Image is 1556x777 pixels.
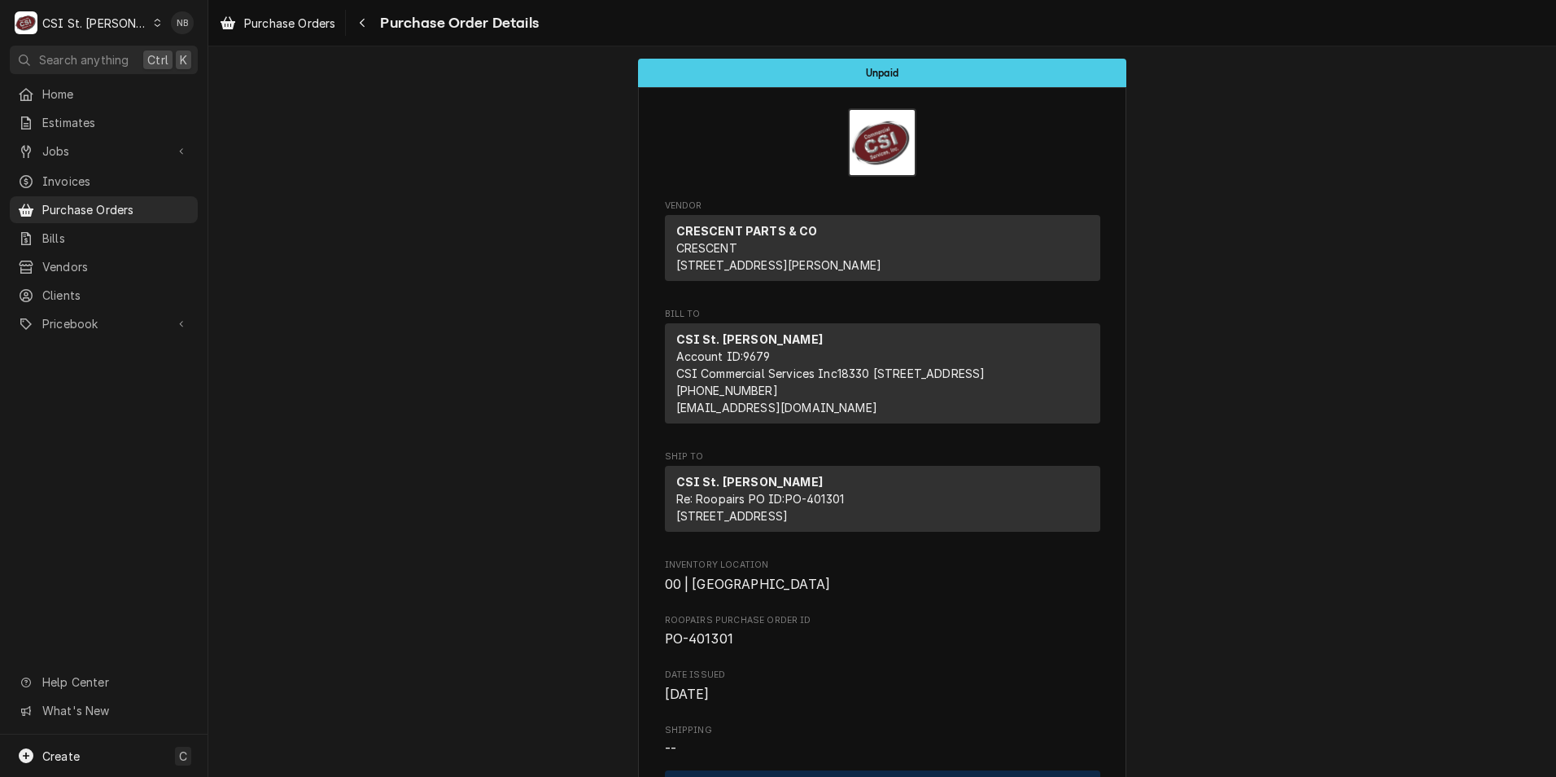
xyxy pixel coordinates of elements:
span: Re: Roopairs PO ID: PO-401301 [676,492,845,506]
span: What's New [42,702,188,719]
span: Roopairs Purchase Order ID [665,630,1100,649]
span: Shipping [665,724,1100,737]
span: Ship To [665,450,1100,463]
span: Home [42,86,190,103]
span: Bill To [665,308,1100,321]
span: Jobs [42,143,165,160]
strong: CRESCENT PARTS & CO [676,224,818,238]
span: Bills [42,230,190,247]
div: Bill To [665,323,1100,430]
span: Create [42,749,80,763]
span: Unpaid [866,68,898,78]
div: CSI St. Louis's Avatar [15,11,37,34]
span: [STREET_ADDRESS] [676,509,789,523]
div: Vendor [665,215,1100,288]
span: Purchase Order Details [375,12,539,34]
span: Vendors [42,258,190,275]
a: Bills [10,225,198,252]
div: Date Issued [665,669,1100,704]
img: Logo [848,108,916,177]
span: PO-401301 [665,631,733,647]
div: Ship To [665,466,1100,538]
span: Inventory Location [665,575,1100,595]
span: Inventory Location [665,559,1100,572]
strong: CSI St. [PERSON_NAME] [676,475,823,489]
span: Help Center [42,674,188,691]
span: Estimates [42,114,190,131]
span: [DATE] [665,687,710,702]
a: [PHONE_NUMBER] [676,384,778,397]
a: Purchase Orders [213,10,342,37]
div: Nick Badolato's Avatar [171,11,194,34]
span: Clients [42,287,190,304]
a: Go to Help Center [10,669,198,696]
span: CSI Commercial Services Inc18330 [STREET_ADDRESS] [676,367,986,380]
a: Vendors [10,253,198,280]
span: K [180,51,187,68]
span: 00 | [GEOGRAPHIC_DATA] [665,577,831,592]
span: Pricebook [42,315,165,332]
span: Date Issued [665,669,1100,682]
div: Status [638,59,1126,87]
span: Roopairs Purchase Order ID [665,614,1100,627]
button: Search anythingCtrlK [10,46,198,74]
a: Estimates [10,109,198,136]
div: Purchase Order Ship To [665,450,1100,539]
span: Purchase Orders [42,201,190,218]
span: CRESCENT [STREET_ADDRESS][PERSON_NAME] [676,241,882,272]
a: Purchase Orders [10,196,198,223]
div: Inventory Location [665,559,1100,594]
span: Account ID: 9679 [676,349,770,363]
div: Purchase Order Bill To [665,308,1100,431]
div: Roopairs Purchase Order ID [665,614,1100,649]
a: Clients [10,282,198,309]
span: Ctrl [147,51,168,68]
a: Go to Pricebook [10,310,198,337]
button: Navigate back [349,10,375,36]
div: Ship To [665,466,1100,532]
div: Vendor [665,215,1100,281]
span: Date Issued [665,685,1100,705]
span: C [179,748,187,765]
span: Search anything [39,51,129,68]
div: NB [171,11,194,34]
strong: CSI St. [PERSON_NAME] [676,332,823,346]
div: CSI St. [PERSON_NAME] [42,15,148,32]
span: Invoices [42,173,190,190]
span: Vendor [665,200,1100,213]
a: Invoices [10,168,198,195]
div: Bill To [665,323,1100,424]
span: -- [665,741,676,757]
span: Purchase Orders [244,15,335,32]
div: C [15,11,37,34]
a: Home [10,81,198,108]
a: Go to What's New [10,697,198,724]
a: [EMAIL_ADDRESS][DOMAIN_NAME] [676,401,877,415]
div: Purchase Order Vendor [665,200,1100,288]
a: Go to Jobs [10,138,198,165]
